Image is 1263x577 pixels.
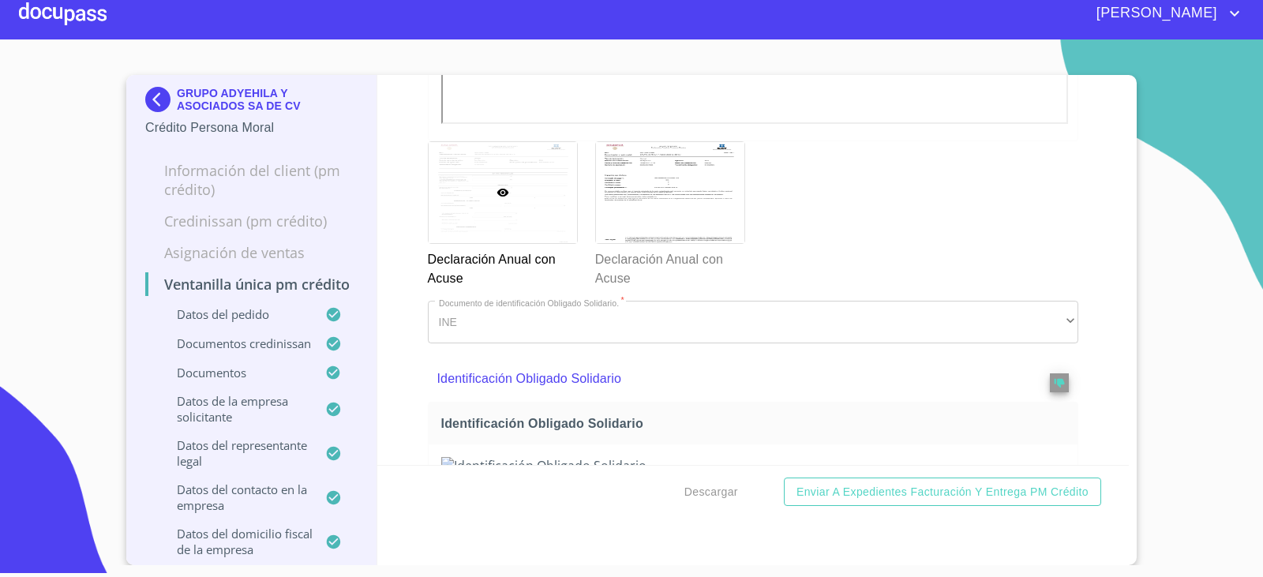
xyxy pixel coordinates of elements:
p: Declaración Anual con Acuse [428,244,576,288]
p: Ventanilla única PM crédito [145,275,358,294]
p: Datos del contacto en la empresa [145,481,325,513]
p: Datos de la empresa solicitante [145,393,325,425]
p: Declaración Anual con Acuse [595,244,744,288]
img: Identificación Obligado Solidario [441,457,1066,474]
p: Documentos CrediNissan [145,335,325,351]
p: Datos del pedido [145,306,325,322]
p: Datos del representante legal [145,437,325,469]
p: GRUPO ADYEHILA Y ASOCIADOS SA DE CV [177,87,358,112]
button: Enviar a Expedientes Facturación y Entrega PM crédito [784,478,1101,507]
div: GRUPO ADYEHILA Y ASOCIADOS SA DE CV [145,87,358,118]
button: Descargar [678,478,744,507]
span: [PERSON_NAME] [1085,1,1225,26]
button: account of current user [1085,1,1244,26]
span: Identificación Obligado Solidario [441,415,1072,432]
span: Enviar a Expedientes Facturación y Entrega PM crédito [796,482,1089,502]
p: Datos del domicilio fiscal de la empresa [145,526,325,557]
span: Descargar [684,482,738,502]
p: Identificación Obligado Solidario [437,369,1006,388]
img: Docupass spot blue [145,87,177,112]
div: INE [428,301,1079,343]
p: Crédito Persona Moral [145,118,358,137]
p: Documentos [145,365,325,380]
p: Asignación de Ventas [145,243,358,262]
p: Credinissan (PM crédito) [145,212,358,230]
p: Información del Client (PM crédito) [145,161,358,199]
img: Declaración Anual con Acuse [596,142,744,243]
button: reject [1050,373,1069,392]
